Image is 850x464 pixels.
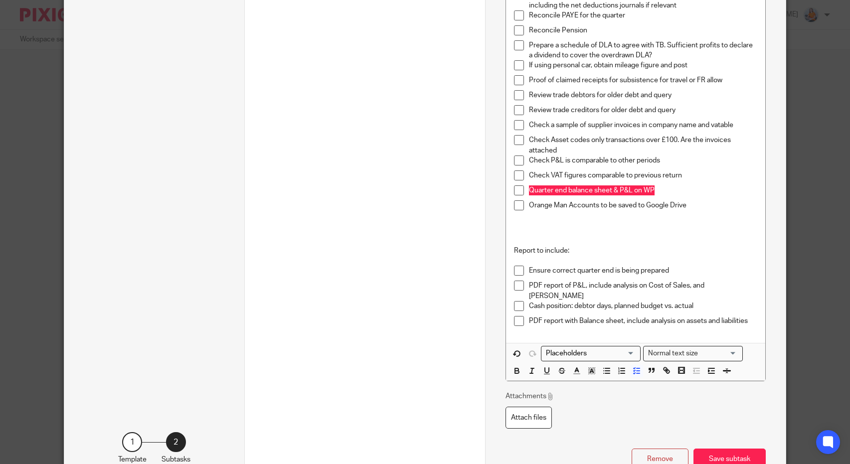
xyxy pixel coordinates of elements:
[529,185,757,195] p: Quarter end balance sheet & P&L on WP
[529,40,757,61] p: Prepare a schedule of DLA to agree with TB. Sufficient profits to declare a dividend to cover the...
[529,25,757,35] p: Reconcile Pension
[541,346,641,361] div: Placeholders
[529,266,757,276] p: Ensure correct quarter end is being prepared
[529,135,757,155] p: Check Asset codes only transactions over £100. Are the invoices attached
[643,346,743,361] div: Text styles
[166,432,186,452] div: 2
[529,301,757,311] p: Cash position: debtor days, planned budget vs. actual
[541,346,641,361] div: Search for option
[122,432,142,452] div: 1
[506,391,554,401] p: Attachments
[514,246,757,256] p: Report to include:
[529,120,757,130] p: Check a sample of supplier invoices in company name and vatable
[701,348,737,359] input: Search for option
[506,407,552,429] label: Attach files
[529,90,757,100] p: Review trade debtors for older debt and query
[529,155,757,165] p: Check P&L is comparable to other periods
[643,346,743,361] div: Search for option
[529,316,757,326] p: PDF report with Balance sheet, include analysis on assets and liabilities
[542,348,635,359] input: Search for option
[529,281,757,301] p: PDF report of P&L, include analysis on Cost of Sales, and [PERSON_NAME]
[529,10,757,20] p: Reconcile PAYE for the quarter
[529,200,757,210] p: Orange Man Accounts to be saved to Google Drive
[529,170,757,180] p: Check VAT figures comparable to previous return
[646,348,700,359] span: Normal text size
[529,75,757,85] p: Proof of claimed receipts for subsistence for travel or FR allow
[529,60,757,70] p: If using personal car, obtain mileage figure and post
[529,105,757,115] p: Review trade creditors for older debt and query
